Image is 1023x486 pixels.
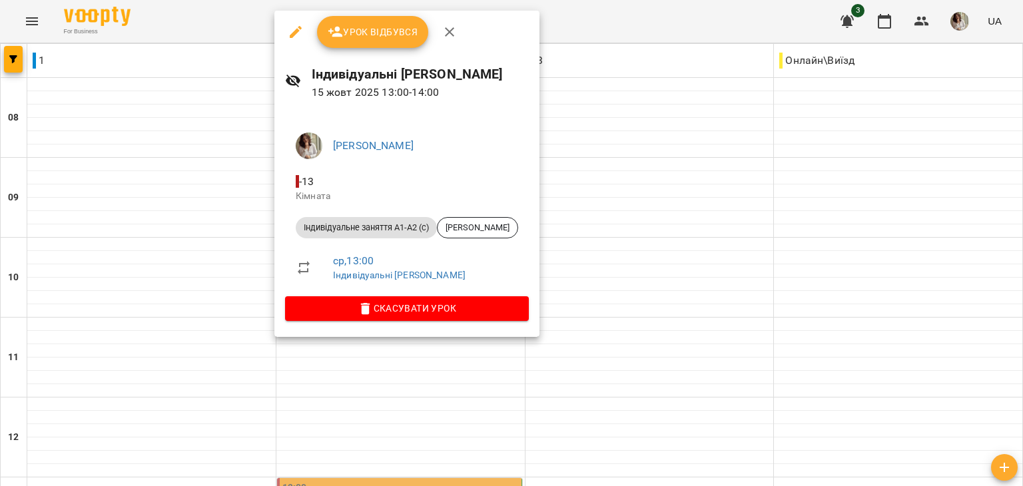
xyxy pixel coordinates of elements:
span: - 13 [296,175,317,188]
img: cf9d72be1c49480477303613d6f9b014.jpg [296,132,322,159]
button: Урок відбувся [317,16,429,48]
p: Кімната [296,190,518,203]
span: Індивідуальне заняття А1-А2 (с) [296,222,437,234]
a: ср , 13:00 [333,254,374,267]
button: Скасувати Урок [285,296,529,320]
span: Скасувати Урок [296,300,518,316]
a: Індивідуальні [PERSON_NAME] [333,270,466,280]
a: [PERSON_NAME] [333,139,414,152]
p: 15 жовт 2025 13:00 - 14:00 [312,85,529,101]
span: [PERSON_NAME] [438,222,517,234]
div: [PERSON_NAME] [437,217,518,238]
span: Урок відбувся [328,24,418,40]
h6: Індивідуальні [PERSON_NAME] [312,64,529,85]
